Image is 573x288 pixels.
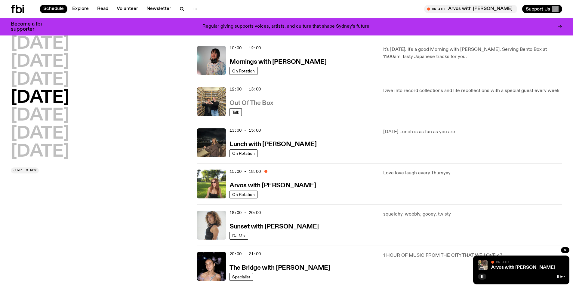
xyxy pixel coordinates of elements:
span: Jump to now [13,169,36,172]
button: [DATE] [11,143,69,160]
p: Dive into record collections and life recollections with a special guest every week [383,87,562,94]
h3: Become a fbi supporter [11,22,49,32]
h3: Out Of The Box [230,100,273,106]
a: On Rotation [230,191,257,198]
img: Izzy Page stands above looking down at Opera Bar. She poses in front of the Harbour Bridge in the... [197,128,226,157]
a: Arvos with [PERSON_NAME] [491,265,555,270]
span: 12:00 - 13:00 [230,86,261,92]
p: [DATE] Lunch is as fun as you are [383,128,562,136]
span: 13:00 - 15:00 [230,127,261,133]
a: Lunch with [PERSON_NAME] [230,140,316,148]
h3: Sunset with [PERSON_NAME] [230,224,319,230]
span: 20:00 - 21:00 [230,251,261,257]
a: DJ Mix [230,232,248,240]
button: [DATE] [11,125,69,142]
span: Talk [232,110,239,114]
span: Support Us [526,6,550,12]
button: Support Us [522,5,562,13]
img: Kana Frazer is smiling at the camera with her head tilted slightly to her left. She wears big bla... [197,46,226,75]
a: Mornings with [PERSON_NAME] [230,58,326,65]
p: squelchy, wobbly, gooey, twisty [383,211,562,218]
span: On Rotation [232,192,255,197]
span: 18:00 - 20:00 [230,210,261,216]
p: 1 HOUR OF MUSIC FROM THE CITY THAT WE LOVE <3 [383,252,562,259]
a: Newsletter [143,5,175,13]
a: Schedule [40,5,67,13]
h3: Lunch with [PERSON_NAME] [230,141,316,148]
h3: Mornings with [PERSON_NAME] [230,59,326,65]
h3: Arvos with [PERSON_NAME] [230,182,316,189]
a: Specialist [230,273,253,281]
span: DJ Mix [232,233,245,238]
a: Volunteer [113,5,142,13]
button: [DATE] [11,54,69,70]
a: On Rotation [230,149,257,157]
span: 15:00 - 18:00 [230,169,261,174]
a: Out Of The Box [230,99,273,106]
span: On Air [496,260,509,264]
button: [DATE] [11,90,69,106]
span: On Rotation [232,69,255,73]
a: Sunset with [PERSON_NAME] [230,222,319,230]
p: It's [DATE]. It's a good Morning with [PERSON_NAME]. Serving Bento Box at 11:00am, tasty Japanese... [383,46,562,60]
button: [DATE] [11,107,69,124]
a: Talk [230,108,242,116]
span: On Rotation [232,151,255,155]
button: On AirArvos with [PERSON_NAME] [424,5,517,13]
button: Jump to now [11,167,39,173]
img: Tangela looks past her left shoulder into the camera with an inquisitive look. She is wearing a s... [197,211,226,240]
a: The Bridge with [PERSON_NAME] [230,264,330,271]
a: Arvos with [PERSON_NAME] [230,181,316,189]
a: On Rotation [230,67,257,75]
img: Matt and Kate stand in the music library and make a heart shape with one hand each. [197,87,226,116]
span: Specialist [232,274,250,279]
a: Read [94,5,112,13]
a: Explore [69,5,92,13]
button: [DATE] [11,72,69,88]
img: Lizzie Bowles is sitting in a bright green field of grass, with dark sunglasses and a black top. ... [197,170,226,198]
h3: The Bridge with [PERSON_NAME] [230,265,330,271]
p: Regular giving supports voices, artists, and culture that shape Sydney’s future. [202,24,371,29]
button: [DATE] [11,35,69,52]
span: 10:00 - 12:00 [230,45,261,51]
p: Love love laugh every Thursyay [383,170,562,177]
